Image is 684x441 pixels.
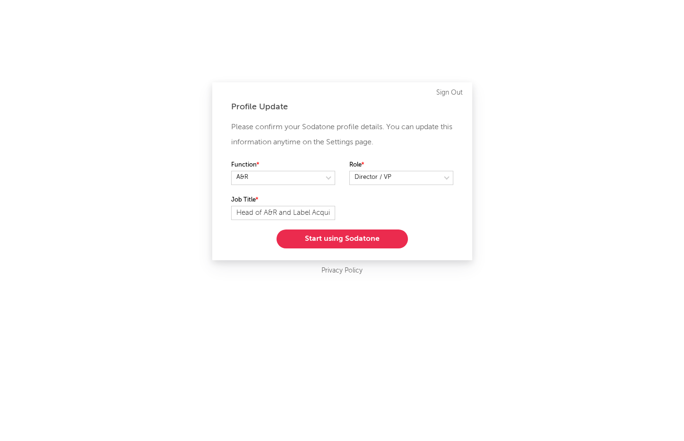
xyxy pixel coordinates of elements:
[231,101,453,113] div: Profile Update
[436,87,463,98] a: Sign Out
[349,159,453,171] label: Role
[231,159,335,171] label: Function
[231,194,335,206] label: Job Title
[231,120,453,150] p: Please confirm your Sodatone profile details. You can update this information anytime on the Sett...
[277,229,408,248] button: Start using Sodatone
[321,265,363,277] a: Privacy Policy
